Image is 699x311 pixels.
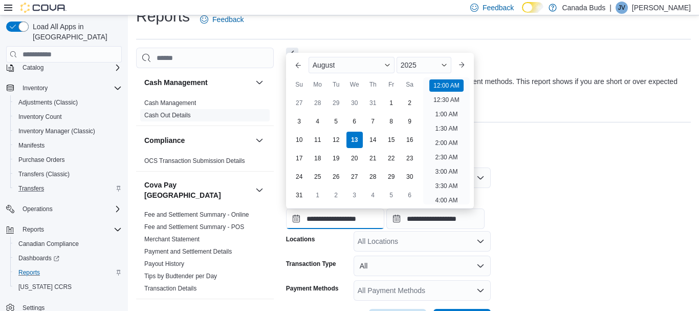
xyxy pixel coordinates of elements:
[144,180,251,200] button: Cova Pay [GEOGRAPHIC_DATA]
[2,222,126,237] button: Reports
[346,132,363,148] div: day-13
[401,61,417,69] span: 2025
[23,64,43,72] span: Catalog
[14,96,82,109] a: Adjustments (Classic)
[291,76,308,93] div: Su
[328,187,344,203] div: day-2
[144,211,249,218] a: Fee and Settlement Summary - Online
[144,112,191,119] a: Cash Out Details
[136,155,274,171] div: Compliance
[14,281,122,293] span: Washington CCRS
[609,2,611,14] p: |
[431,137,462,149] li: 2:00 AM
[18,254,59,262] span: Dashboards
[14,139,122,152] span: Manifests
[402,150,418,167] div: day-23
[386,209,485,229] input: Press the down key to open a popover containing a calendar.
[310,187,326,203] div: day-1
[136,6,190,27] h1: Reports
[144,99,196,107] span: Cash Management
[14,182,122,195] span: Transfers
[383,95,400,111] div: day-1
[10,265,126,280] button: Reports
[144,273,217,280] a: Tips by Budtender per Day
[18,82,122,94] span: Inventory
[328,150,344,167] div: day-19
[310,132,326,148] div: day-11
[144,211,249,219] span: Fee and Settlement Summary - Online
[18,61,48,74] button: Catalog
[23,84,48,92] span: Inventory
[10,181,126,196] button: Transfers
[14,139,49,152] a: Manifests
[136,209,274,299] div: Cova Pay [GEOGRAPHIC_DATA]
[18,283,72,291] span: [US_STATE] CCRS
[328,76,344,93] div: Tu
[144,223,244,231] a: Fee and Settlement Summary - POS
[144,135,185,146] h3: Compliance
[144,260,184,268] span: Payout History
[10,167,126,181] button: Transfers (Classic)
[291,95,308,111] div: day-27
[291,169,308,185] div: day-24
[253,134,266,147] button: Compliance
[476,286,485,295] button: Open list of options
[429,94,464,106] li: 12:30 AM
[383,76,400,93] div: Fr
[10,251,126,265] a: Dashboards
[616,2,628,14] div: Jillian Vander Doelen
[2,81,126,95] button: Inventory
[144,157,245,165] span: OCS Transaction Submission Details
[14,154,122,166] span: Purchase Orders
[14,168,74,180] a: Transfers (Classic)
[365,132,381,148] div: day-14
[144,284,196,293] span: Transaction Details
[402,76,418,93] div: Sa
[18,61,122,74] span: Catalog
[429,79,464,92] li: 12:00 AM
[431,122,462,135] li: 1:30 AM
[144,248,232,255] a: Payment and Settlement Details
[144,236,200,243] a: Merchant Statement
[383,187,400,203] div: day-5
[291,187,308,203] div: day-31
[196,9,248,30] a: Feedback
[10,110,126,124] button: Inventory Count
[18,82,52,94] button: Inventory
[365,150,381,167] div: day-21
[286,235,315,243] label: Locations
[328,132,344,148] div: day-12
[14,266,44,279] a: Reports
[365,76,381,93] div: Th
[431,194,462,206] li: 4:00 AM
[144,77,208,88] h3: Cash Management
[14,125,99,137] a: Inventory Manager (Classic)
[310,95,326,111] div: day-28
[383,113,400,130] div: day-8
[402,113,418,130] div: day-9
[423,77,470,204] ul: Time
[18,268,40,277] span: Reports
[2,60,126,75] button: Catalog
[346,169,363,185] div: day-27
[286,284,339,293] label: Payment Methods
[632,2,691,14] p: [PERSON_NAME]
[18,203,57,215] button: Operations
[310,76,326,93] div: Mo
[291,132,308,148] div: day-10
[14,182,48,195] a: Transfers
[18,240,79,248] span: Canadian Compliance
[14,252,122,264] span: Dashboards
[483,3,514,13] span: Feedback
[476,237,485,245] button: Open list of options
[253,76,266,89] button: Cash Management
[354,256,491,276] button: All
[286,76,686,98] div: View cash out and safe close transactions along with payment methods. This report shows if you ar...
[14,125,122,137] span: Inventory Manager (Classic)
[29,22,122,42] span: Load All Apps in [GEOGRAPHIC_DATA]
[402,169,418,185] div: day-30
